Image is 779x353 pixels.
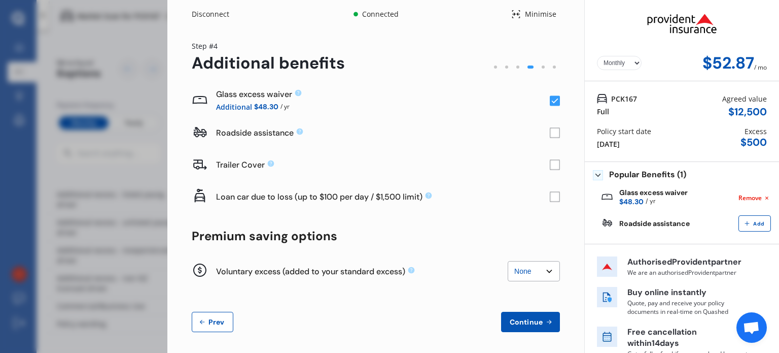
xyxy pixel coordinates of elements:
button: Continue [501,312,560,332]
img: buy online icon [597,287,617,307]
span: PCK167 [611,93,637,104]
div: Connected [360,9,400,19]
div: Disconnect [192,9,240,19]
p: Buy online instantly [627,287,749,299]
img: free cancel icon [597,327,617,347]
div: [DATE] [597,139,620,149]
div: Glass excess waiver [619,188,688,207]
span: Prev [206,318,227,326]
button: Prev [192,312,233,332]
div: Roadside assistance [619,219,690,228]
span: $48.30 [619,197,644,207]
span: Popular Benefits (1) [609,170,686,180]
div: Loan car due to loss (up to $100 per day / $1,500 limit) [216,191,550,202]
div: Policy start date [597,126,651,137]
div: Open chat [736,312,767,343]
p: Free cancellation within 14 days [627,327,749,350]
div: $52.87 [702,54,754,73]
div: Agreed value [722,93,767,104]
img: insurer icon [597,256,617,277]
div: Excess [745,126,767,137]
span: Remove [738,194,762,203]
p: We are an authorised Provident partner [627,268,749,277]
span: / yr [646,197,655,207]
span: $48.30 [254,101,278,113]
p: Quote, pay and receive your policy documents in real-time on Quashed [627,299,749,316]
div: $ 12,500 [728,106,767,118]
div: Voluntary excess (added to your standard excess) [216,266,508,277]
div: Minimise [521,9,560,19]
div: Premium saving options [192,229,560,243]
span: Additional [216,101,252,113]
div: $ 500 [740,137,767,148]
span: Continue [508,318,545,326]
span: / yr [280,101,290,113]
p: Authorised Provident partner [627,256,749,268]
div: / mo [754,54,767,73]
div: Full [597,106,609,117]
div: Roadside assistance [216,127,550,138]
div: Step # 4 [192,41,345,51]
img: Provident.png [631,4,733,43]
span: Add [751,221,766,227]
div: Additional benefits [192,54,345,73]
div: Glass excess waiver [216,89,550,100]
div: Trailer Cover [216,159,550,170]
